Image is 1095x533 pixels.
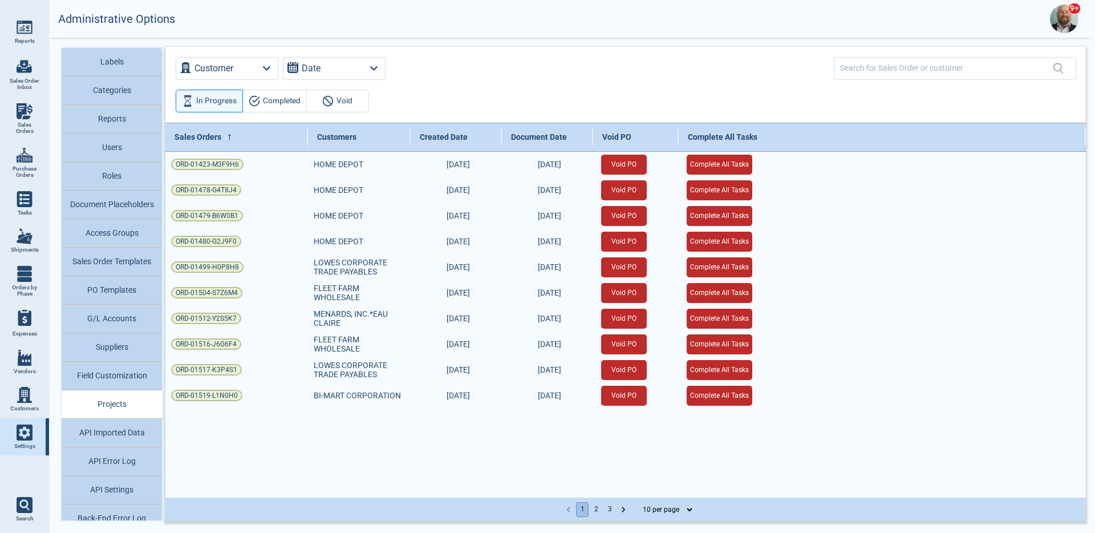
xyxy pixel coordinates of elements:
[314,237,363,246] span: HOME DEPOT
[17,387,33,403] img: menu_icon
[62,333,162,362] button: Suppliers
[283,57,386,80] button: Date
[176,338,237,350] span: ORD-01516-J6G6F4
[687,206,752,226] button: Complete All Tasks
[447,160,470,169] span: [DATE]
[1050,5,1078,33] img: Avatar
[15,38,35,45] span: Reports
[538,365,561,374] span: [DATE]
[17,191,33,207] img: menu_icon
[62,191,162,219] button: Document Placeholders
[176,261,239,273] span: ORD-01499-H0P8H8
[9,78,40,91] span: Sales Order Inbox
[1068,3,1081,14] span: 9+
[601,334,647,354] button: Void PO
[62,419,162,447] button: API Imported Data
[314,284,405,302] span: FLEET FARM WHOLESALE
[62,162,162,191] button: Roles
[590,502,602,517] button: Go to page 2
[617,502,630,517] button: Go to next page
[62,76,162,105] button: Categories
[447,263,470,272] span: [DATE]
[687,386,752,406] button: Complete All Tasks
[562,502,630,517] nav: pagination navigation
[17,350,33,366] img: menu_icon
[16,515,34,522] span: Search
[176,159,239,170] span: ORD-01423-M3F9H6
[176,390,238,401] span: ORD-01519-L1N0H0
[62,504,162,533] button: Back-End Error Log
[538,185,561,195] span: [DATE]
[538,314,561,323] span: [DATE]
[314,258,405,276] span: LOWES CORPORATE TRADE PAYABLES
[601,180,647,200] button: Void PO
[176,184,237,196] span: ORD-01478-G4T8J4
[10,405,39,412] span: Customers
[687,155,752,175] button: Complete All Tasks
[9,165,40,179] span: Purchase Orders
[62,276,162,305] button: PO Templates
[175,132,221,142] span: Sales Orders
[314,211,363,220] span: HOME DEPOT
[13,330,37,337] span: Expenses
[14,443,35,450] span: Settings
[176,236,237,247] span: ORD-01480-G2J9F0
[538,288,561,297] span: [DATE]
[687,309,752,329] button: Complete All Tasks
[17,228,33,244] img: menu_icon
[314,361,405,379] span: LOWES CORPORATE TRADE PAYABLES
[538,263,561,272] span: [DATE]
[176,90,243,112] button: In Progress
[447,288,470,297] span: [DATE]
[196,94,237,108] span: In Progress
[302,60,321,76] label: Date
[176,313,237,324] span: ORD-01512-Y2S5K7
[688,132,757,142] span: Complete All Tasks
[538,340,561,349] span: [DATE]
[62,248,162,276] button: Sales Order Templates
[687,283,752,303] button: Complete All Tasks
[62,219,162,248] button: Access Groups
[62,362,162,390] button: Field Customization
[576,502,589,517] button: page 1
[62,48,162,76] button: Labels
[62,105,162,134] button: Reports
[314,160,363,169] span: HOME DEPOT
[601,360,647,380] button: Void PO
[62,134,162,162] button: Users
[58,13,175,26] h2: Administrative Options
[602,132,631,142] span: Void PO
[14,368,36,375] span: Vendors
[176,364,237,375] span: ORD-01517-K3P4S1
[840,60,1053,76] input: Search for Sales Order or customer
[11,247,39,253] span: Shipments
[62,390,162,419] button: Projects
[447,211,470,220] span: [DATE]
[601,155,647,175] button: Void PO
[62,305,162,333] button: G/L Accounts
[314,335,405,353] span: FLEET FARM WHOLESALE
[447,391,470,400] span: [DATE]
[687,334,752,354] button: Complete All Tasks
[17,266,33,282] img: menu_icon
[194,60,233,76] label: Customer
[18,209,32,216] span: Tasks
[601,232,647,252] button: Void PO
[336,94,352,108] span: Void
[9,284,40,297] span: Orders by Phase
[263,94,301,108] span: Completed
[176,57,278,80] button: Customer
[17,103,33,119] img: menu_icon
[687,180,752,200] button: Complete All Tasks
[601,386,647,406] button: Void PO
[601,283,647,303] button: Void PO
[62,447,162,476] button: API Error Log
[447,365,470,374] span: [DATE]
[601,206,647,226] button: Void PO
[17,147,33,163] img: menu_icon
[314,309,405,328] span: MENARDS, INC.*EAU CLAIRE
[62,476,162,504] button: API Settings
[317,132,356,142] span: Customers
[447,237,470,246] span: [DATE]
[447,185,470,195] span: [DATE]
